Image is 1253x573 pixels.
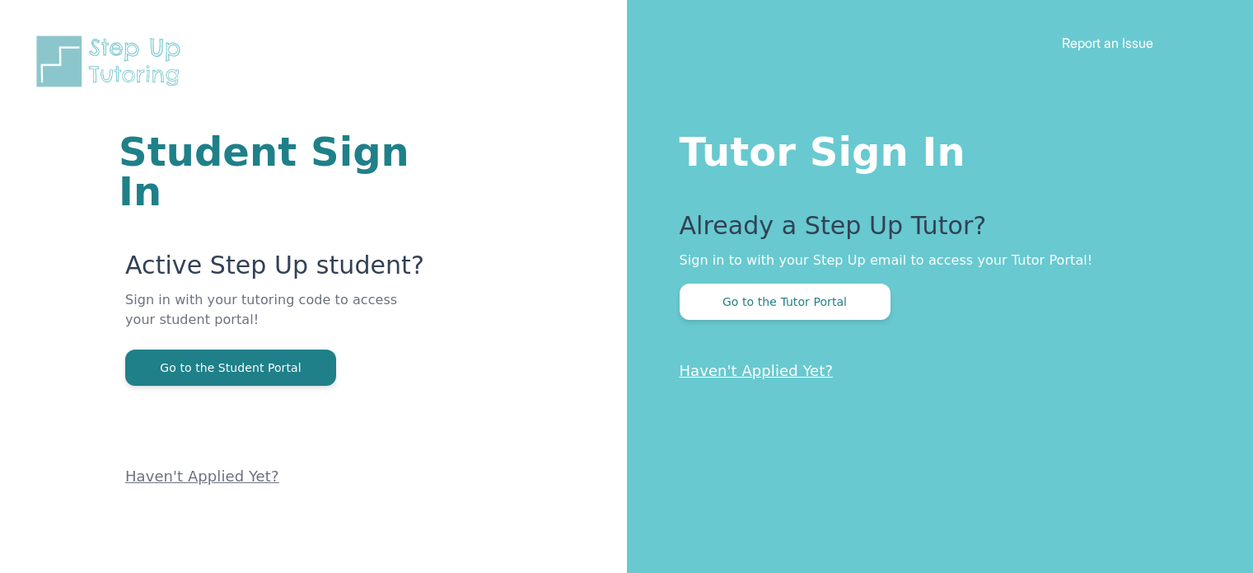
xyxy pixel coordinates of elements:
p: Active Step Up student? [125,251,429,290]
h1: Tutor Sign In [680,125,1188,171]
a: Report an Issue [1062,35,1153,51]
h1: Student Sign In [119,132,429,211]
a: Go to the Student Portal [125,359,336,375]
a: Haven't Applied Yet? [680,362,834,379]
p: Already a Step Up Tutor? [680,211,1188,251]
img: Step Up Tutoring horizontal logo [33,33,191,90]
button: Go to the Tutor Portal [680,284,891,320]
button: Go to the Student Portal [125,350,336,386]
p: Sign in to with your Step Up email to access your Tutor Portal! [680,251,1188,270]
a: Go to the Tutor Portal [680,294,891,309]
p: Sign in with your tutoring code to access your student portal! [125,290,429,350]
a: Haven't Applied Yet? [125,467,279,485]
